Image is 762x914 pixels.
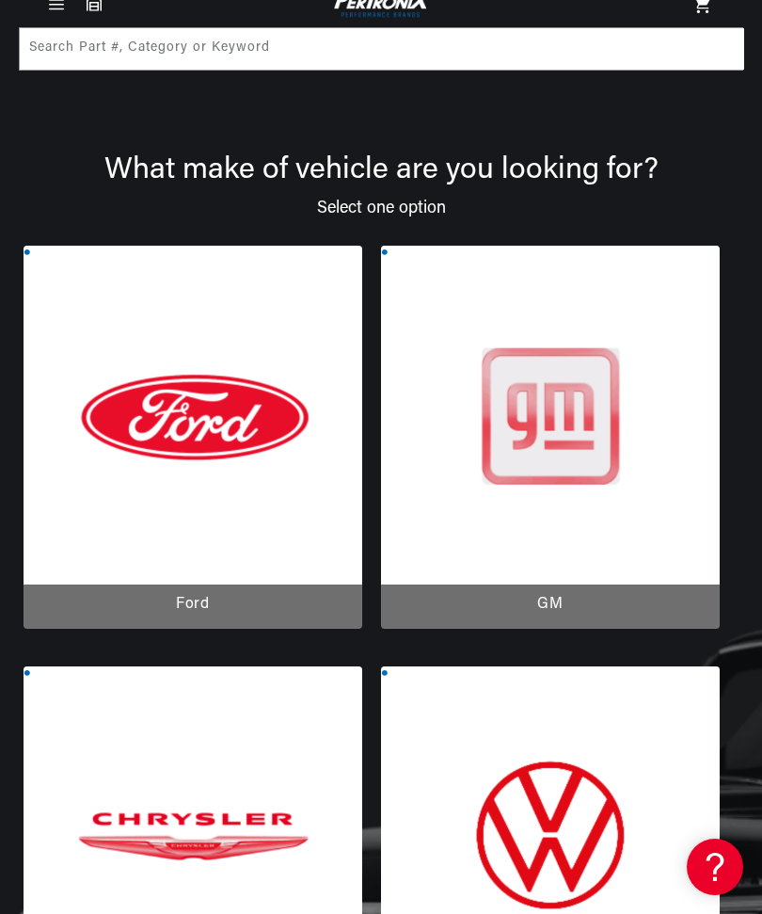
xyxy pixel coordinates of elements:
[75,155,687,185] div: What make of vehicle are you looking for?
[20,28,744,70] input: Search Part #, Category or Keyword
[75,185,687,217] div: Select one option
[24,246,362,629] li: Ford
[381,246,720,629] li: GM
[701,28,742,70] button: Search Part #, Category or Keyword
